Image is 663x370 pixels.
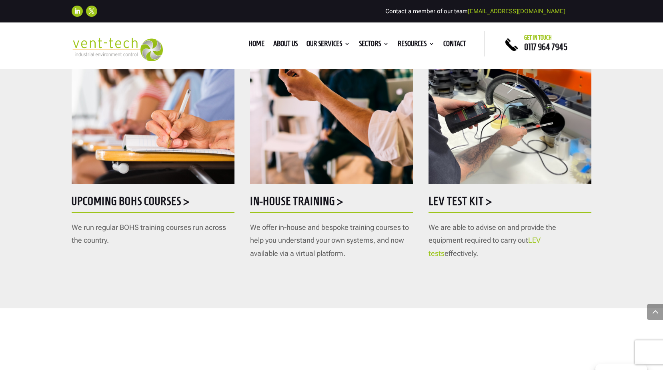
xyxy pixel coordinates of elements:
[248,41,264,50] a: Home
[524,42,567,52] a: 0117 964 7945
[72,195,234,211] h5: Upcoming BOHS courses >
[250,223,409,257] span: We offer in-house and bespoke training courses to help you understand your own systems, and now a...
[72,38,163,61] img: 2023-09-27T08_35_16.549ZVENT-TECH---Clear-background
[443,41,466,50] a: Contact
[429,236,541,257] a: LEV tests
[72,6,83,17] a: Follow on LinkedIn
[86,6,97,17] a: Follow on X
[72,221,234,247] p: We run regular BOHS training courses run across the country.
[306,41,350,50] a: Our Services
[250,195,413,211] h5: In-house training >
[385,8,565,15] span: Contact a member of our team
[273,41,298,50] a: About us
[359,41,389,50] a: Sectors
[468,8,565,15] a: [EMAIL_ADDRESS][DOMAIN_NAME]
[524,34,552,41] span: Get in touch
[398,41,435,50] a: Resources
[429,195,591,211] h5: LEV Test Kit >
[429,223,556,257] span: We are able to advise on and provide the equipment required to carry out effectively.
